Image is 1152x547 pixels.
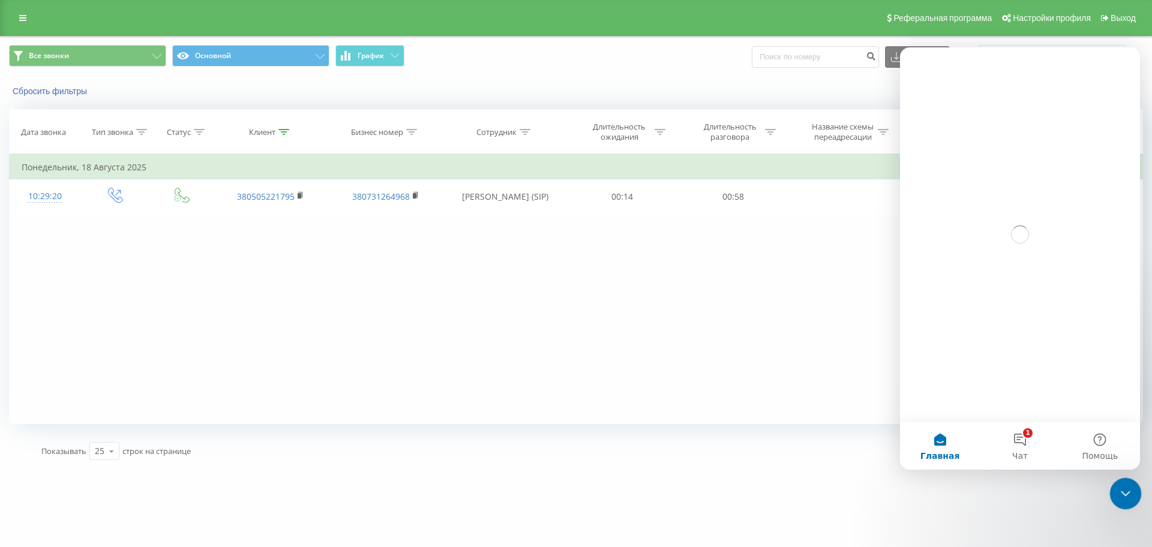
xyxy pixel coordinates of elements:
[237,191,295,202] a: 380505221795
[41,446,86,456] span: Показывать
[677,179,788,214] td: 00:58
[893,13,992,23] span: Реферальная программа
[476,127,517,137] div: Сотрудник
[698,122,762,142] div: Длительность разговора
[587,122,652,142] div: Длительность ожидания
[95,445,104,457] div: 25
[1110,478,1142,510] iframe: Intercom live chat
[352,191,410,202] a: 380731264968
[167,127,191,137] div: Статус
[885,46,950,68] button: Экспорт
[29,51,69,61] span: Все звонки
[567,179,677,214] td: 00:14
[811,122,875,142] div: Название схемы переадресации
[351,127,403,137] div: Бизнес номер
[172,45,329,67] button: Основной
[1013,13,1091,23] span: Настройки профиля
[122,446,191,456] span: строк на странице
[1111,13,1136,23] span: Выход
[249,127,275,137] div: Клиент
[900,47,1140,470] iframe: Intercom live chat
[92,127,133,137] div: Тип звонка
[752,46,879,68] input: Поиск по номеру
[358,52,384,60] span: График
[21,127,66,137] div: Дата звонка
[335,45,404,67] button: График
[9,45,166,67] button: Все звонки
[9,86,93,97] button: Сбросить фильтры
[10,155,1143,179] td: Понедельник, 18 Августа 2025
[22,185,68,208] div: 10:29:20
[443,179,567,214] td: [PERSON_NAME] (SIP)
